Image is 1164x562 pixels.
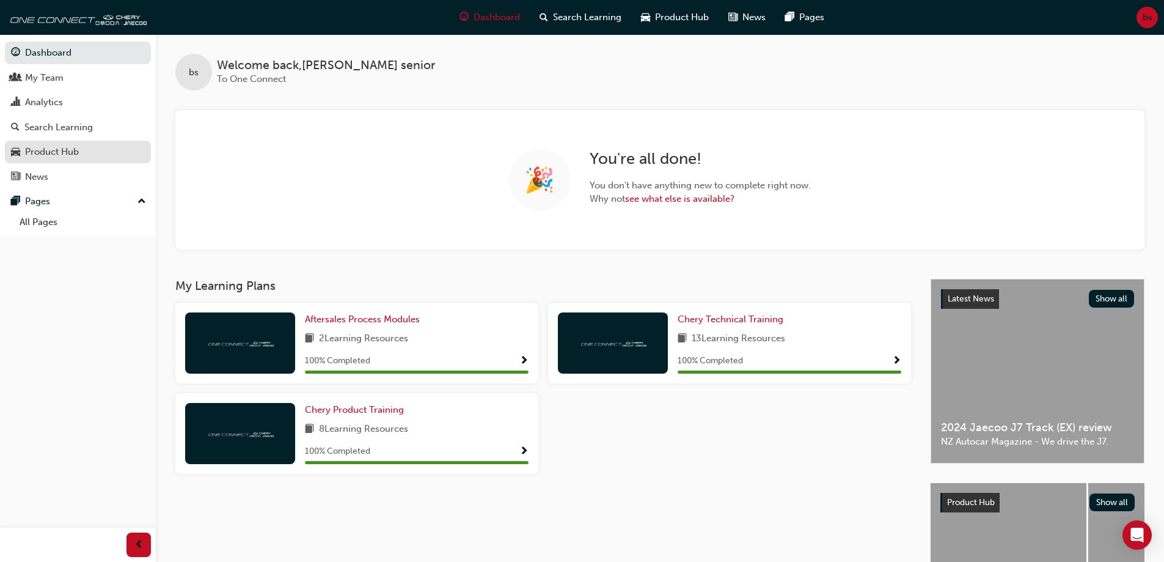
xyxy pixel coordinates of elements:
span: Product Hub [655,10,709,24]
span: 13 Learning Resources [692,331,785,347]
span: book-icon [678,331,687,347]
span: Search Learning [553,10,621,24]
span: To One Connect [217,73,286,84]
h2: You ' re all done! [590,149,811,169]
h3: My Learning Plans [175,279,911,293]
span: up-icon [137,194,146,210]
span: car-icon [641,10,650,25]
span: 100 % Completed [678,354,743,368]
span: Show Progress [519,446,529,457]
img: oneconnect [6,5,147,29]
a: Latest NewsShow all [941,289,1134,309]
a: Dashboard [5,42,151,64]
span: pages-icon [785,10,794,25]
span: Welcome back , [PERSON_NAME] senior [217,59,435,73]
span: Why not [590,192,811,206]
span: bs [1143,10,1152,24]
div: Analytics [25,95,63,109]
a: Search Learning [5,116,151,139]
span: Pages [799,10,824,24]
a: Chery Product Training [305,403,409,417]
button: bs [1137,7,1158,28]
button: DashboardMy TeamAnalyticsSearch LearningProduct HubNews [5,39,151,190]
a: see what else is available? [625,193,734,204]
div: Search Learning [24,120,93,135]
span: Aftersales Process Modules [305,314,420,325]
a: news-iconNews [719,5,775,30]
span: News [742,10,766,24]
span: book-icon [305,422,314,437]
span: news-icon [728,10,738,25]
span: Chery Product Training [305,404,404,415]
span: 2 Learning Resources [319,331,408,347]
div: Product Hub [25,145,79,159]
span: 8 Learning Resources [319,422,408,437]
img: oneconnect [579,337,646,349]
div: Pages [25,194,50,209]
a: car-iconProduct Hub [631,5,719,30]
span: people-icon [11,73,20,84]
span: chart-icon [11,97,20,108]
span: prev-icon [134,538,144,553]
button: Pages [5,190,151,213]
span: bs [189,65,199,79]
a: Product Hub [5,141,151,163]
span: Dashboard [474,10,520,24]
span: You don ' t have anything new to complete right now. [590,179,811,193]
a: Chery Technical Training [678,312,788,327]
span: guage-icon [11,48,20,59]
a: Aftersales Process Modules [305,312,425,327]
span: Chery Technical Training [678,314,783,325]
a: Analytics [5,91,151,114]
a: search-iconSearch Learning [530,5,631,30]
a: News [5,166,151,188]
span: 100 % Completed [305,445,370,459]
div: Open Intercom Messenger [1122,520,1152,550]
span: search-icon [11,122,20,133]
div: News [25,170,48,184]
img: oneconnect [207,337,274,349]
a: Product HubShow all [940,493,1135,512]
span: Product Hub [947,497,995,508]
div: My Team [25,71,64,85]
span: book-icon [305,331,314,347]
a: Latest NewsShow all2024 Jaecoo J7 Track (EX) reviewNZ Autocar Magazine - We drive the J7. [931,279,1144,464]
span: 2024 Jaecoo J7 Track (EX) review [941,421,1134,435]
a: All Pages [15,213,151,232]
span: 100 % Completed [305,354,370,368]
a: My Team [5,67,151,89]
span: 🎉 [524,173,555,187]
a: pages-iconPages [775,5,834,30]
span: car-icon [11,147,20,158]
span: Latest News [948,294,994,304]
button: Show Progress [519,444,529,459]
span: search-icon [540,10,548,25]
span: guage-icon [459,10,469,25]
span: NZ Autocar Magazine - We drive the J7. [941,435,1134,449]
span: news-icon [11,172,20,183]
a: guage-iconDashboard [450,5,530,30]
button: Show all [1089,290,1135,308]
button: Show Progress [519,353,529,369]
button: Show Progress [892,353,901,369]
button: Show all [1089,494,1135,511]
span: Show Progress [892,356,901,367]
img: oneconnect [207,427,274,439]
span: Show Progress [519,356,529,367]
span: pages-icon [11,196,20,207]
